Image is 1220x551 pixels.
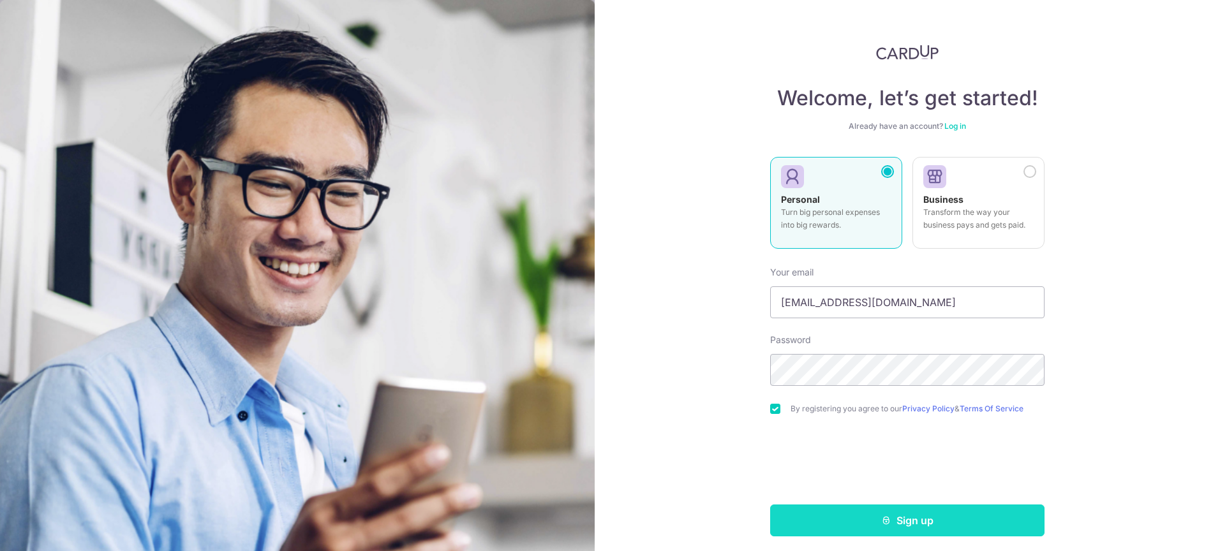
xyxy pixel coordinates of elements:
[912,157,1045,256] a: Business Transform the way your business pays and gets paid.
[810,439,1004,489] iframe: reCAPTCHA
[791,404,1045,414] label: By registering you agree to our &
[781,194,820,205] strong: Personal
[923,194,963,205] strong: Business
[944,121,966,131] a: Log in
[770,266,814,279] label: Your email
[770,286,1045,318] input: Enter your Email
[876,45,939,60] img: CardUp Logo
[902,404,955,413] a: Privacy Policy
[770,85,1045,111] h4: Welcome, let’s get started!
[770,504,1045,536] button: Sign up
[770,334,811,346] label: Password
[770,121,1045,131] div: Already have an account?
[960,404,1023,413] a: Terms Of Service
[923,206,1034,231] p: Transform the way your business pays and gets paid.
[781,206,891,231] p: Turn big personal expenses into big rewards.
[770,157,902,256] a: Personal Turn big personal expenses into big rewards.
